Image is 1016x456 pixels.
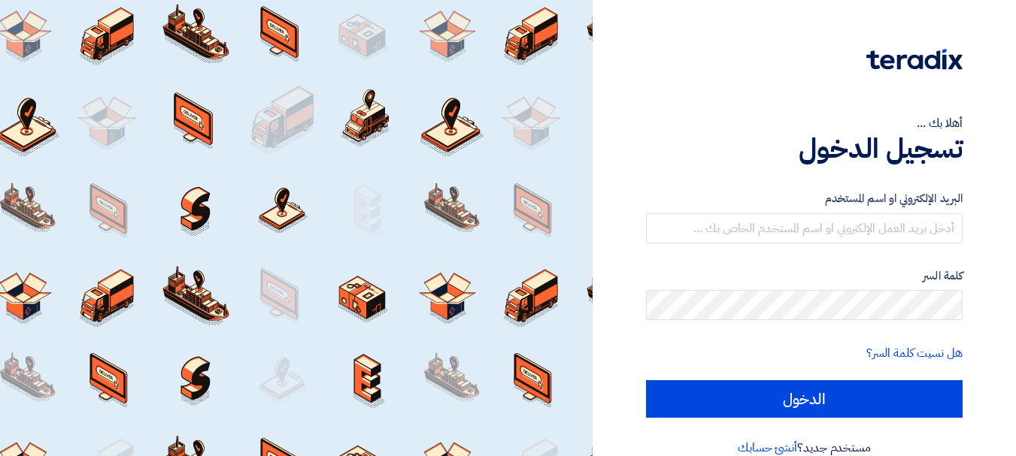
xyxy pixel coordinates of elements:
input: أدخل بريد العمل الإلكتروني او اسم المستخدم الخاص بك ... [646,213,963,243]
input: الدخول [646,380,963,418]
div: أهلا بك ... [646,114,963,132]
label: كلمة السر [646,267,963,285]
a: هل نسيت كلمة السر؟ [866,344,963,362]
label: البريد الإلكتروني او اسم المستخدم [646,190,963,207]
h1: تسجيل الدخول [646,132,963,165]
img: Teradix logo [866,49,963,70]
